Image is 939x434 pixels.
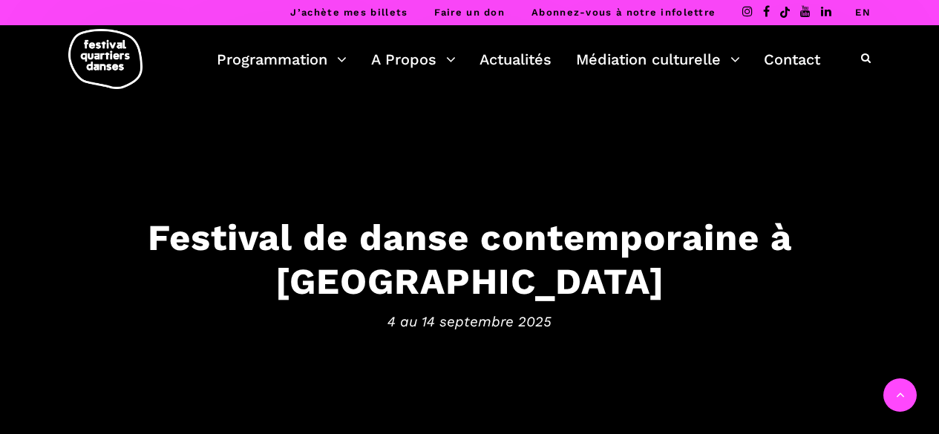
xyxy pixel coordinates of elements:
h3: Festival de danse contemporaine à [GEOGRAPHIC_DATA] [15,216,924,303]
a: Contact [764,47,820,72]
span: 4 au 14 septembre 2025 [15,310,924,332]
img: logo-fqd-med [68,29,143,89]
a: A Propos [371,47,456,72]
a: Médiation culturelle [576,47,740,72]
a: Actualités [480,47,552,72]
a: J’achète mes billets [290,7,408,18]
a: Programmation [217,47,347,72]
a: Abonnez-vous à notre infolettre [531,7,716,18]
a: Faire un don [434,7,505,18]
a: EN [855,7,871,18]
